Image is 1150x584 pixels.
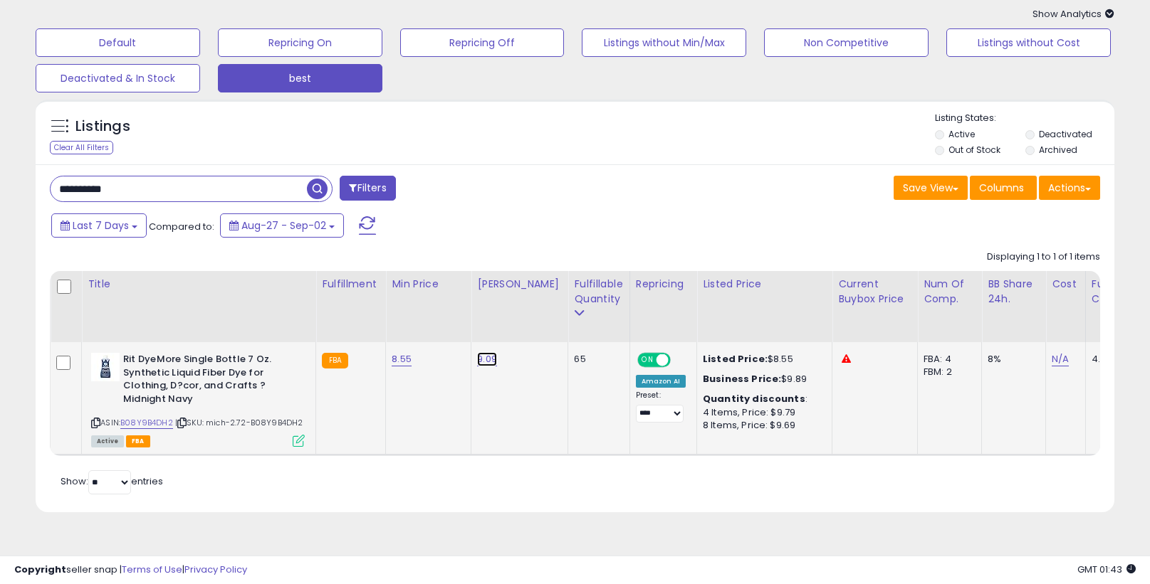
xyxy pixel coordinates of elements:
[924,277,976,307] div: Num of Comp.
[218,64,382,92] button: best
[340,176,395,201] button: Filters
[636,375,686,388] div: Amazon AI
[184,563,247,576] a: Privacy Policy
[946,28,1111,57] button: Listings without Cost
[703,353,821,366] div: $8.55
[948,128,975,140] label: Active
[703,373,821,386] div: $9.89
[50,141,113,154] div: Clear All Filters
[838,277,911,307] div: Current Buybox Price
[73,218,129,233] span: Last 7 Days
[75,117,130,137] h5: Listings
[639,354,657,366] span: ON
[1039,144,1077,156] label: Archived
[123,353,296,409] b: Rit DyeMore Single Bottle 7 Oz. Synthetic Liquid Fiber Dye for Clothing, D?cor, and Crafts ? Midn...
[220,213,344,238] button: Aug-27 - Sep-02
[392,352,412,366] a: 8.55
[703,392,805,405] b: Quantity discounts
[1052,277,1080,292] div: Cost
[894,176,968,200] button: Save View
[322,353,348,368] small: FBA
[1039,176,1100,200] button: Actions
[582,28,746,57] button: Listings without Min/Max
[574,277,623,307] div: Fulfillable Quantity
[987,250,1100,264] div: Displaying 1 to 1 of 1 items
[51,213,147,238] button: Last 7 Days
[703,419,821,432] div: 8 Items, Price: $9.69
[668,354,691,366] span: OFF
[703,277,826,292] div: Listed Price
[636,277,691,292] div: Repricing
[979,181,1024,195] span: Columns
[91,353,120,381] img: 41eOWZKBJgL._SL40_.jpg
[36,28,200,57] button: Default
[477,352,497,366] a: 9.09
[126,435,150,447] span: FBA
[218,28,382,57] button: Repricing On
[149,220,214,233] span: Compared to:
[400,28,565,57] button: Repricing Off
[1033,7,1114,21] span: Show Analytics
[703,393,821,405] div: :
[120,417,173,429] a: B08Y9B4DH2
[91,435,124,447] span: All listings currently available for purchase on Amazon
[924,353,971,366] div: FBA: 4
[1092,353,1141,366] div: 4.15
[14,563,247,577] div: seller snap | |
[636,391,686,423] div: Preset:
[61,474,163,488] span: Show: entries
[764,28,929,57] button: Non Competitive
[122,563,182,576] a: Terms of Use
[1052,352,1069,366] a: N/A
[924,366,971,378] div: FBM: 2
[988,353,1035,366] div: 8%
[988,277,1040,307] div: BB Share 24h.
[948,144,1000,156] label: Out of Stock
[88,277,310,292] div: Title
[1077,563,1136,576] span: 2025-09-15 01:43 GMT
[392,277,465,292] div: Min Price
[970,176,1037,200] button: Columns
[241,218,326,233] span: Aug-27 - Sep-02
[91,353,305,445] div: ASIN:
[477,277,562,292] div: [PERSON_NAME]
[36,64,200,92] button: Deactivated & In Stock
[703,372,781,386] b: Business Price:
[322,277,380,292] div: Fulfillment
[935,112,1114,125] p: Listing States:
[703,406,821,419] div: 4 Items, Price: $9.79
[703,352,768,366] b: Listed Price:
[1092,277,1146,307] div: Fulfillment Cost
[175,417,303,428] span: | SKU: mich-2.72-B08Y9B4DH2
[574,353,618,366] div: 65
[14,563,66,576] strong: Copyright
[1039,128,1092,140] label: Deactivated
